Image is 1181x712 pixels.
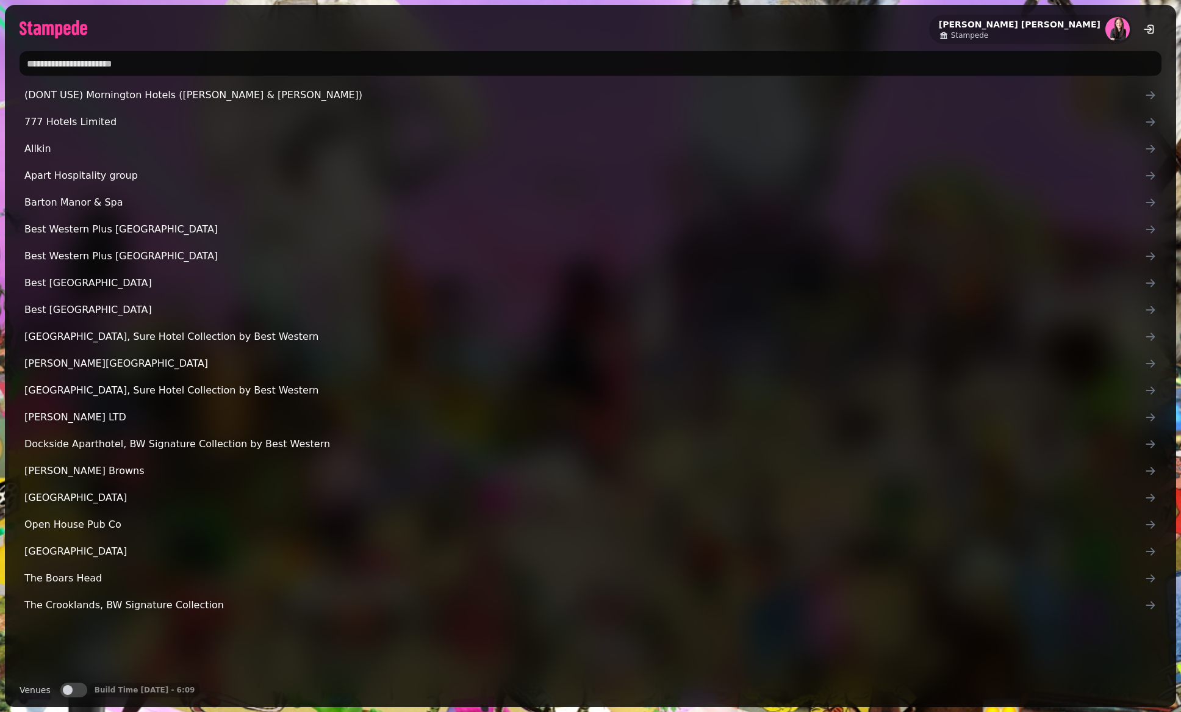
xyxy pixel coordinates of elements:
[20,244,1161,268] a: Best Western Plus [GEOGRAPHIC_DATA]
[24,276,1144,290] span: Best [GEOGRAPHIC_DATA]
[20,351,1161,376] a: [PERSON_NAME][GEOGRAPHIC_DATA]
[1137,17,1161,41] button: logout
[20,486,1161,510] a: [GEOGRAPHIC_DATA]
[24,491,1144,505] span: [GEOGRAPHIC_DATA]
[24,303,1144,317] span: Best [GEOGRAPHIC_DATA]
[20,298,1161,322] a: Best [GEOGRAPHIC_DATA]
[20,539,1161,564] a: [GEOGRAPHIC_DATA]
[20,83,1161,107] a: (DONT USE) Mornington Hotels ([PERSON_NAME] & [PERSON_NAME])
[20,378,1161,403] a: [GEOGRAPHIC_DATA], Sure Hotel Collection by Best Western
[24,383,1144,398] span: [GEOGRAPHIC_DATA], Sure Hotel Collection by Best Western
[24,464,1144,478] span: [PERSON_NAME] Browns
[20,325,1161,349] a: [GEOGRAPHIC_DATA], Sure Hotel Collection by Best Western
[95,685,195,695] p: Build Time [DATE] - 6:09
[20,459,1161,483] a: [PERSON_NAME] Browns
[20,164,1161,188] a: Apart Hospitality group
[24,222,1144,237] span: Best Western Plus [GEOGRAPHIC_DATA]
[24,544,1144,559] span: [GEOGRAPHIC_DATA]
[951,31,988,40] span: Stampede
[20,432,1161,456] a: Dockside Aparthotel, BW Signature Collection by Best Western
[24,571,1144,586] span: The Boars Head
[939,18,1100,31] h2: [PERSON_NAME] [PERSON_NAME]
[20,217,1161,242] a: Best Western Plus [GEOGRAPHIC_DATA]
[20,593,1161,617] a: The Crooklands, BW Signature Collection
[24,437,1144,451] span: Dockside Aparthotel, BW Signature Collection by Best Western
[20,405,1161,430] a: [PERSON_NAME] LTD
[24,249,1144,264] span: Best Western Plus [GEOGRAPHIC_DATA]
[24,142,1144,156] span: Allkin
[24,356,1144,371] span: [PERSON_NAME][GEOGRAPHIC_DATA]
[20,512,1161,537] a: Open House Pub Co
[1105,17,1130,41] img: aHR0cHM6Ly93d3cuZ3JhdmF0YXIuY29tL2F2YXRhci81ZjI2MzEzYWU4MzJiMzEwZWEyNzlmYWY0NDUxM2M3NT9zPTE1MCZkP...
[24,88,1144,102] span: (DONT USE) Mornington Hotels ([PERSON_NAME] & [PERSON_NAME])
[24,115,1144,129] span: 777 Hotels Limited
[939,31,1100,40] a: Stampede
[20,137,1161,161] a: Allkin
[20,683,51,697] label: Venues
[20,190,1161,215] a: Barton Manor & Spa
[24,410,1144,425] span: [PERSON_NAME] LTD
[24,168,1144,183] span: Apart Hospitality group
[20,271,1161,295] a: Best [GEOGRAPHIC_DATA]
[20,110,1161,134] a: 777 Hotels Limited
[24,195,1144,210] span: Barton Manor & Spa
[24,329,1144,344] span: [GEOGRAPHIC_DATA], Sure Hotel Collection by Best Western
[20,566,1161,591] a: The Boars Head
[24,517,1144,532] span: Open House Pub Co
[20,20,87,38] img: logo
[24,598,1144,613] span: The Crooklands, BW Signature Collection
